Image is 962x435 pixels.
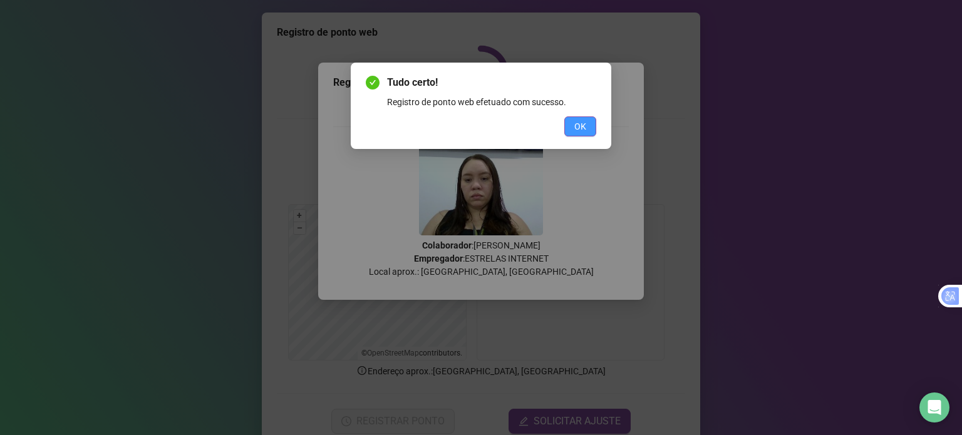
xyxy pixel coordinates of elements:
[387,95,596,109] div: Registro de ponto web efetuado com sucesso.
[564,116,596,136] button: OK
[366,76,380,90] span: check-circle
[387,75,596,90] span: Tudo certo!
[919,392,949,422] div: Open Intercom Messenger
[574,120,586,133] span: OK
